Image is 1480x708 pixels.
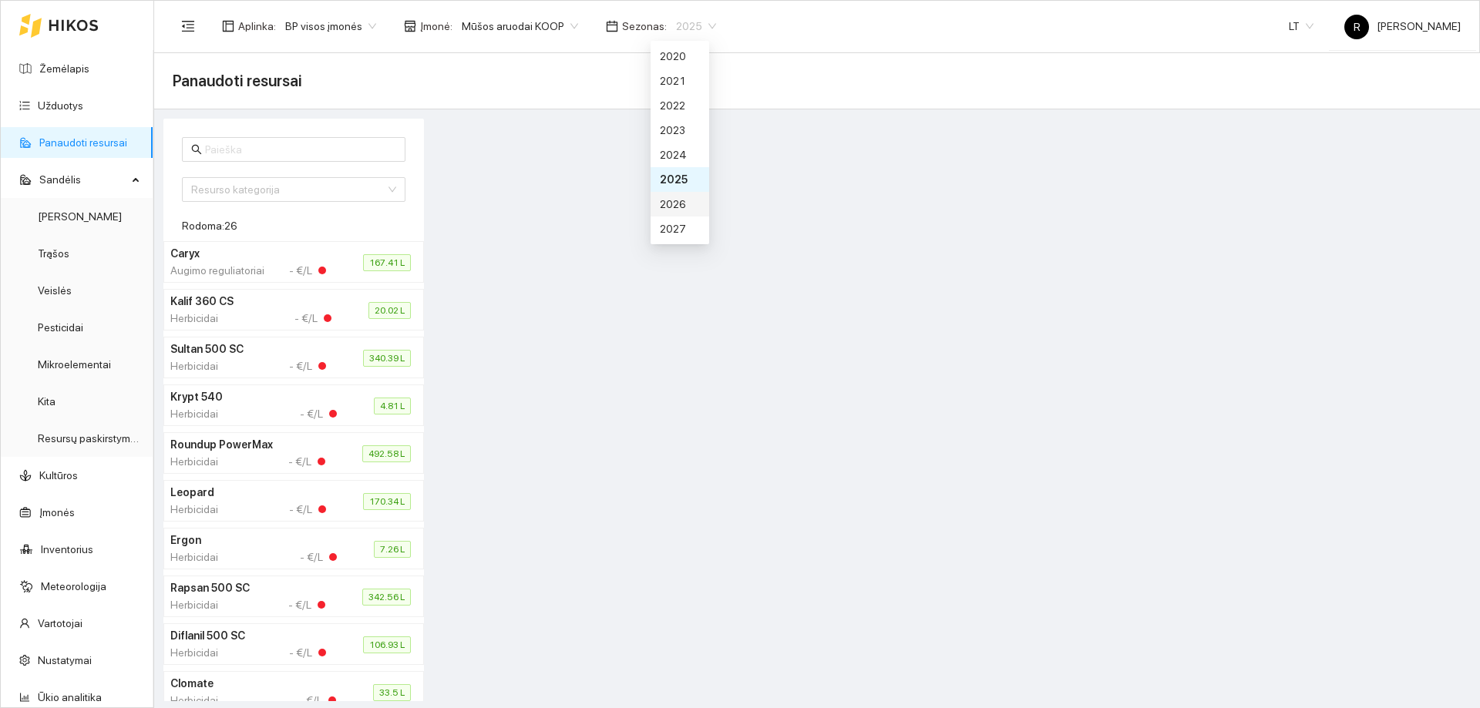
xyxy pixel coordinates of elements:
[38,247,69,260] a: Trąšos
[38,99,83,112] a: Užduotys
[622,18,667,35] span: Sezonas :
[606,20,618,32] span: calendar
[660,97,700,114] div: 2022
[362,589,411,606] span: 342.56 L
[373,684,411,701] span: 33.5 L
[170,357,228,374] div: Herbicidai
[170,293,325,310] h4: Kalif 360 CS
[181,19,195,33] span: menu-fold
[38,395,55,408] a: Kita
[288,596,325,613] div: - €/L
[39,164,127,195] span: Sandėlis
[404,20,416,32] span: shop
[173,69,302,93] span: Panaudoti resursai
[651,216,709,241] div: 2027
[660,48,700,65] div: 2020
[38,432,142,445] a: Resursų paskirstymas
[363,254,411,271] span: 167.41 L
[39,136,127,149] a: Panaudoti resursai
[170,388,325,405] h4: Krypt 540
[170,579,325,596] h4: Rapsan 500 SC
[289,357,326,374] div: - €/L
[300,549,337,565] div: - €/L
[182,220,237,232] span: Rodoma: 26
[1344,20,1461,32] span: [PERSON_NAME]
[170,262,264,279] div: Augimo reguliatoriai
[362,445,411,462] span: 492.58 L
[170,675,325,692] h4: Clomate
[170,627,325,644] h4: Diflanil 500 SC
[289,644,326,661] div: - €/L
[462,15,578,38] span: Mūšos aruodai KOOP
[170,501,228,518] div: Herbicidai
[170,484,325,501] h4: Leopard
[660,171,700,188] div: 2025
[651,69,709,93] div: 2021
[173,11,203,42] button: menu-fold
[191,144,202,155] span: search
[294,310,331,327] div: - €/L
[660,122,700,139] div: 2023
[170,341,325,357] h4: Sultan 500 SC
[651,143,709,167] div: 2024
[289,501,326,518] div: - €/L
[651,93,709,118] div: 2022
[38,617,82,629] a: Vartotojai
[289,262,326,279] div: - €/L
[660,196,700,213] div: 2026
[38,358,111,371] a: Mikroelementai
[38,654,92,666] a: Nustatymai
[374,398,411,414] span: 4.81 L
[363,350,411,367] span: 340.39 L
[288,453,325,470] div: - €/L
[660,146,700,163] div: 2024
[170,453,228,470] div: Herbicidai
[38,284,72,297] a: Veislės
[170,549,228,565] div: Herbicidai
[420,18,452,35] span: Įmonė :
[651,44,709,69] div: 2020
[363,636,411,653] span: 106.93 L
[363,493,411,510] span: 170.34 L
[205,141,396,158] input: Paieška
[238,18,276,35] span: Aplinka :
[1289,15,1313,38] span: LT
[660,72,700,89] div: 2021
[170,405,228,422] div: Herbicidai
[651,167,709,192] div: 2025
[38,691,102,703] a: Ūkio analitika
[676,15,716,38] span: 2025
[1354,15,1361,39] span: R
[170,310,228,327] div: Herbicidai
[39,506,75,518] a: Įmonės
[41,580,106,592] a: Meteorologija
[300,405,337,422] div: - €/L
[222,20,234,32] span: layout
[170,532,325,549] h4: Ergon
[170,596,228,613] div: Herbicidai
[651,118,709,143] div: 2023
[170,436,325,453] h4: Roundup PowerMax
[170,644,228,661] div: Herbicidai
[39,469,78,482] a: Kultūros
[41,543,93,555] a: Inventorius
[374,541,411,558] span: 7.26 L
[38,321,83,334] a: Pesticidai
[651,192,709,216] div: 2026
[170,245,325,262] h4: Caryx
[285,15,376,38] span: BP visos įmonės
[660,220,700,237] div: 2027
[39,62,89,75] a: Žemėlapis
[38,210,122,223] a: [PERSON_NAME]
[368,302,411,319] span: 20.02 L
